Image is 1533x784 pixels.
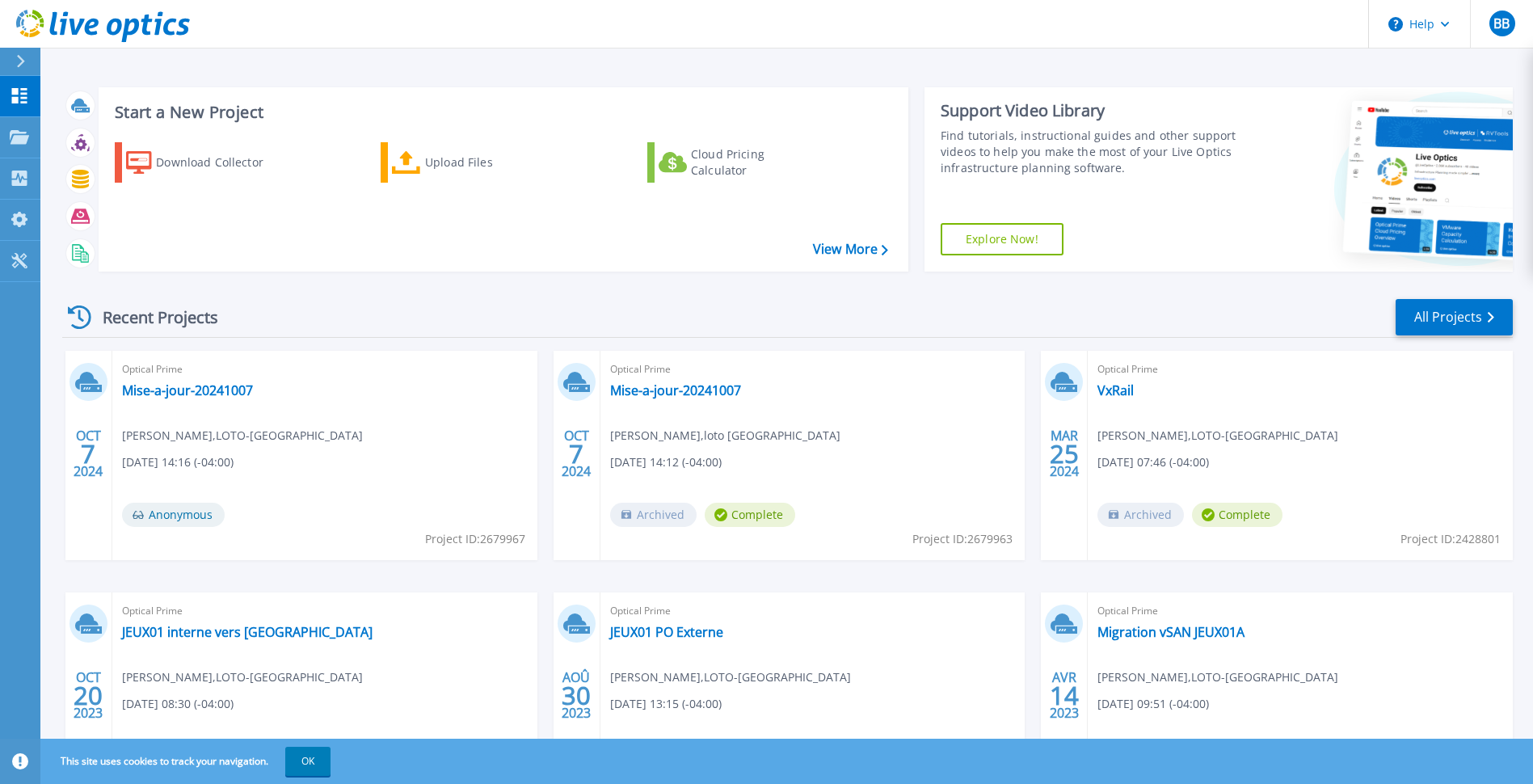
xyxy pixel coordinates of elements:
[1097,624,1245,640] a: Migration vSAN JEUX01A
[569,447,583,461] span: 7
[122,695,234,713] span: [DATE] 08:30 (-04:00)
[610,602,1016,620] span: Optical Prime
[1396,299,1513,335] a: All Projects
[115,142,295,183] a: Download Collector
[115,103,887,121] h3: Start a New Project
[1097,382,1134,398] a: VxRail
[44,747,331,776] span: This site uses cookies to track your navigation.
[1050,447,1079,461] span: 25
[610,695,722,713] span: [DATE] 13:15 (-04:00)
[610,453,722,471] span: [DATE] 14:12 (-04:00)
[122,668,363,686] span: [PERSON_NAME] , LOTO-[GEOGRAPHIC_DATA]
[122,624,373,640] a: JEUX01 interne vers [GEOGRAPHIC_DATA]
[1097,668,1338,686] span: [PERSON_NAME] , LOTO-[GEOGRAPHIC_DATA]
[122,602,528,620] span: Optical Prime
[1097,453,1209,471] span: [DATE] 07:46 (-04:00)
[561,666,592,725] div: AOÛ 2023
[561,424,592,483] div: OCT 2024
[122,453,234,471] span: [DATE] 14:16 (-04:00)
[74,689,103,702] span: 20
[1097,427,1338,445] span: [PERSON_NAME] , LOTO-[GEOGRAPHIC_DATA]
[425,530,525,548] span: Project ID: 2679967
[610,668,851,686] span: [PERSON_NAME] , LOTO-[GEOGRAPHIC_DATA]
[610,427,840,445] span: [PERSON_NAME] , loto [GEOGRAPHIC_DATA]
[912,530,1013,548] span: Project ID: 2679963
[941,100,1240,121] div: Support Video Library
[1097,602,1503,620] span: Optical Prime
[1097,503,1184,527] span: Archived
[813,242,888,257] a: View More
[1050,689,1079,702] span: 14
[705,503,795,527] span: Complete
[610,382,741,398] a: Mise-a-jour-20241007
[73,666,103,725] div: OCT 2023
[647,142,828,183] a: Cloud Pricing Calculator
[122,360,528,378] span: Optical Prime
[610,503,697,527] span: Archived
[610,360,1016,378] span: Optical Prime
[941,128,1240,176] div: Find tutorials, instructional guides and other support videos to help you make the most of your L...
[1400,530,1501,548] span: Project ID: 2428801
[1097,360,1503,378] span: Optical Prime
[122,382,253,398] a: Mise-a-jour-20241007
[1049,666,1080,725] div: AVR 2023
[1049,424,1080,483] div: MAR 2024
[691,146,820,179] div: Cloud Pricing Calculator
[122,427,363,445] span: [PERSON_NAME] , LOTO-[GEOGRAPHIC_DATA]
[381,142,561,183] a: Upload Files
[1192,503,1282,527] span: Complete
[62,297,240,337] div: Recent Projects
[285,747,331,776] button: OK
[81,447,95,461] span: 7
[425,146,554,179] div: Upload Files
[1097,695,1209,713] span: [DATE] 09:51 (-04:00)
[1493,17,1510,30] span: BB
[73,424,103,483] div: OCT 2024
[562,689,591,702] span: 30
[156,146,285,179] div: Download Collector
[122,503,225,527] span: Anonymous
[941,223,1063,255] a: Explore Now!
[610,624,723,640] a: JEUX01 PO Externe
